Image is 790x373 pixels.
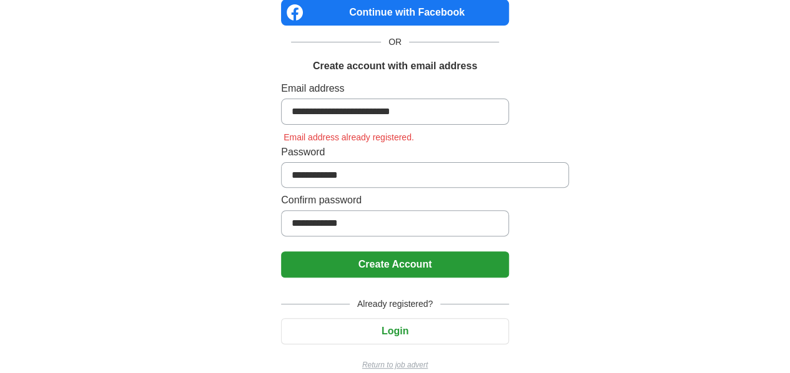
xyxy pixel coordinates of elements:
[281,132,417,142] span: Email address already registered.
[281,145,509,160] label: Password
[281,326,509,336] a: Login
[281,193,509,208] label: Confirm password
[281,251,509,278] button: Create Account
[281,81,509,96] label: Email address
[350,298,440,311] span: Already registered?
[281,359,509,371] a: Return to job advert
[281,318,509,344] button: Login
[313,59,477,74] h1: Create account with email address
[381,36,409,49] span: OR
